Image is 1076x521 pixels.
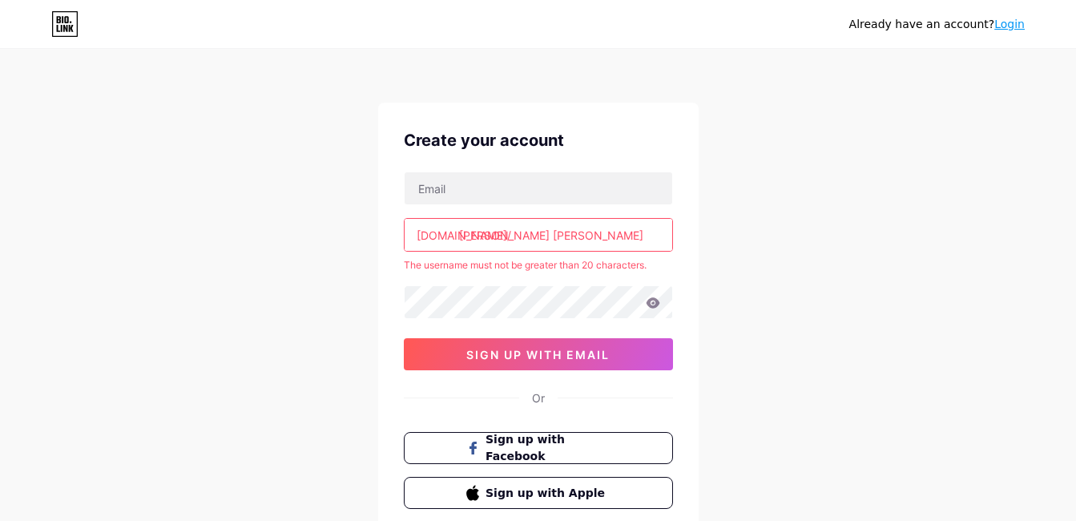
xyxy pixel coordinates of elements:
div: Or [532,390,545,406]
div: [DOMAIN_NAME]/ [417,227,511,244]
span: Sign up with Apple [486,485,610,502]
button: Sign up with Apple [404,477,673,509]
div: The username must not be greater than 20 characters. [404,258,673,273]
input: username [405,219,672,251]
a: Login [994,18,1025,30]
div: Create your account [404,128,673,152]
button: sign up with email [404,338,673,370]
div: Already have an account? [849,16,1025,33]
span: Sign up with Facebook [486,431,610,465]
span: sign up with email [466,348,610,361]
button: Sign up with Facebook [404,432,673,464]
input: Email [405,172,672,204]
